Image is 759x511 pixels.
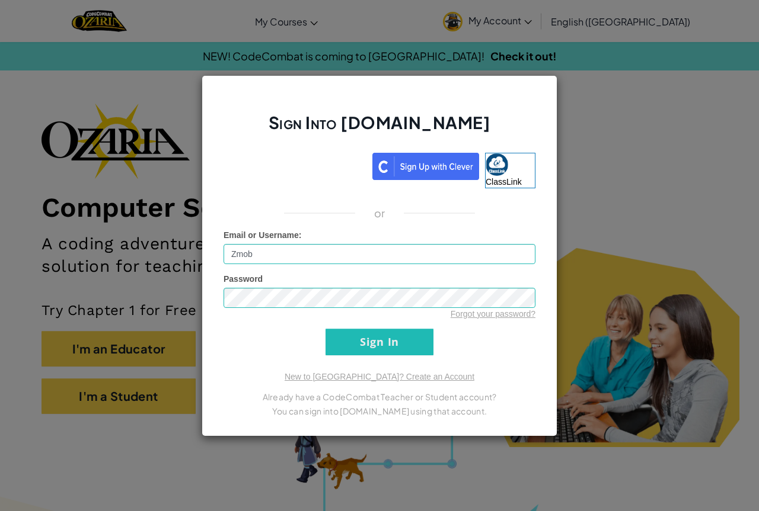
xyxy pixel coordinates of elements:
a: Forgot your password? [451,309,535,319]
p: You can sign into [DOMAIN_NAME] using that account. [224,404,535,418]
input: Sign In [326,329,433,355]
label: : [224,229,302,241]
span: ClassLink [486,177,522,187]
p: or [374,206,385,220]
span: Email or Username [224,230,299,240]
span: Password [224,274,263,284]
img: clever_sso_button@2x.png [372,153,479,180]
img: classlink-logo-small.png [486,153,508,176]
iframe: Sign in with Google Button [218,152,372,178]
p: Already have a CodeCombat Teacher or Student account? [224,390,535,404]
a: New to [GEOGRAPHIC_DATA]? Create an Account [285,372,474,381]
h2: Sign Into [DOMAIN_NAME] [224,111,535,146]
